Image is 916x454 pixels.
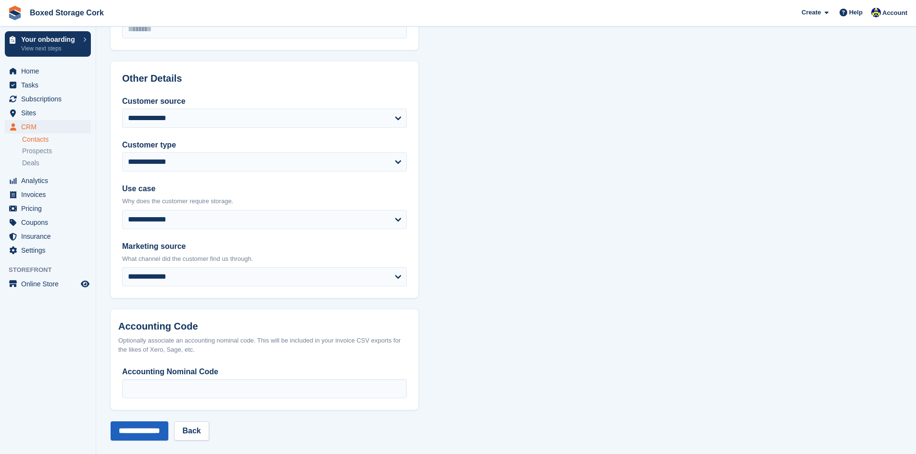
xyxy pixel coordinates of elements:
[26,5,108,21] a: Boxed Storage Cork
[21,120,79,134] span: CRM
[5,244,91,257] a: menu
[22,135,91,144] a: Contacts
[21,44,78,53] p: View next steps
[122,366,407,378] label: Accounting Nominal Code
[5,120,91,134] a: menu
[118,336,411,355] div: Optionally associate an accounting nominal code. This will be included in your invoice CSV export...
[5,174,91,187] a: menu
[21,92,79,106] span: Subscriptions
[21,78,79,92] span: Tasks
[122,139,407,151] label: Customer type
[21,202,79,215] span: Pricing
[79,278,91,290] a: Preview store
[122,96,407,107] label: Customer source
[22,147,52,156] span: Prospects
[5,230,91,243] a: menu
[5,31,91,57] a: Your onboarding View next steps
[21,216,79,229] span: Coupons
[21,106,79,120] span: Sites
[21,174,79,187] span: Analytics
[9,265,96,275] span: Storefront
[871,8,881,17] img: Vincent
[5,106,91,120] a: menu
[5,64,91,78] a: menu
[5,188,91,201] a: menu
[122,183,407,195] label: Use case
[5,78,91,92] a: menu
[22,159,39,168] span: Deals
[849,8,863,17] span: Help
[122,241,407,252] label: Marketing source
[5,92,91,106] a: menu
[118,321,411,332] h2: Accounting Code
[21,64,79,78] span: Home
[21,36,78,43] p: Your onboarding
[5,277,91,291] a: menu
[882,8,907,18] span: Account
[8,6,22,20] img: stora-icon-8386f47178a22dfd0bd8f6a31ec36ba5ce8667c1dd55bd0f319d3a0aa187defe.svg
[5,216,91,229] a: menu
[122,254,407,264] p: What channel did the customer find us through.
[21,188,79,201] span: Invoices
[22,146,91,156] a: Prospects
[21,230,79,243] span: Insurance
[21,244,79,257] span: Settings
[22,158,91,168] a: Deals
[802,8,821,17] span: Create
[5,202,91,215] a: menu
[21,277,79,291] span: Online Store
[122,196,407,206] p: Why does the customer require storage.
[122,73,407,84] h2: Other Details
[174,421,209,441] a: Back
